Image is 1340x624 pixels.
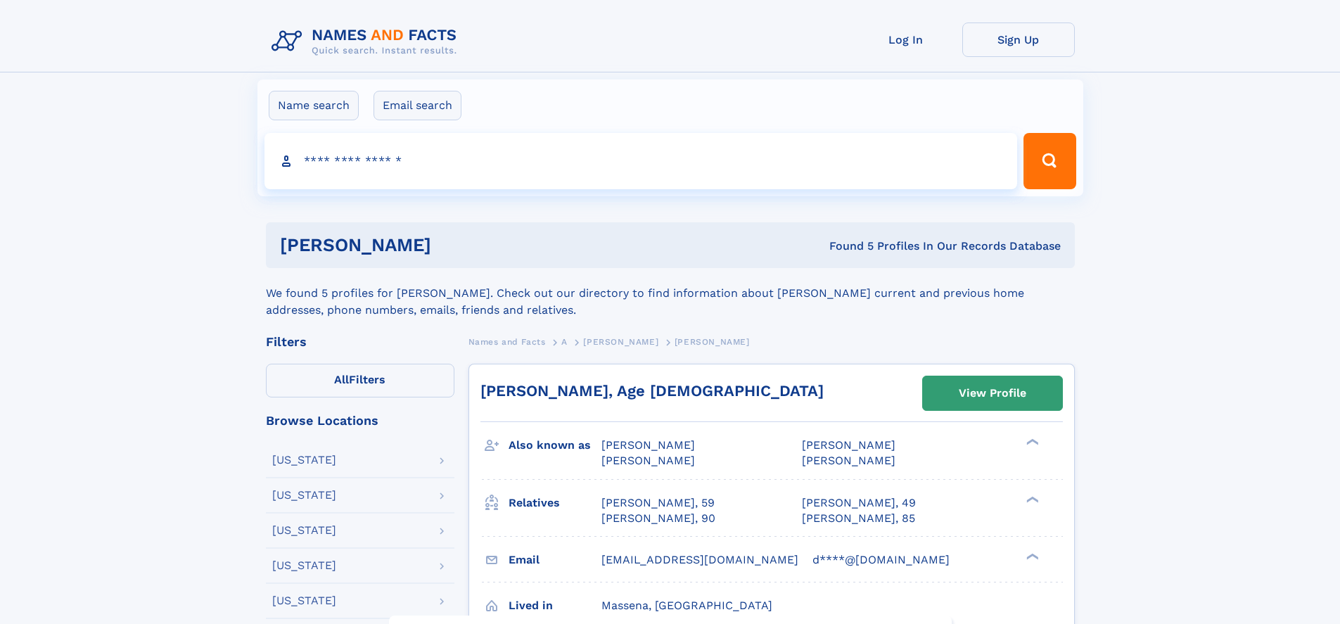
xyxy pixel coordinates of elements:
[269,91,359,120] label: Name search
[850,23,962,57] a: Log In
[959,377,1026,409] div: View Profile
[509,594,601,618] h3: Lived in
[962,23,1075,57] a: Sign Up
[264,133,1018,189] input: search input
[802,438,895,452] span: [PERSON_NAME]
[1023,133,1076,189] button: Search Button
[601,553,798,566] span: [EMAIL_ADDRESS][DOMAIN_NAME]
[266,23,468,61] img: Logo Names and Facts
[630,238,1061,254] div: Found 5 Profiles In Our Records Database
[280,236,630,254] h1: [PERSON_NAME]
[583,337,658,347] span: [PERSON_NAME]
[561,337,568,347] span: A
[266,414,454,427] div: Browse Locations
[923,376,1062,410] a: View Profile
[802,511,915,526] a: [PERSON_NAME], 85
[266,268,1075,319] div: We found 5 profiles for [PERSON_NAME]. Check out our directory to find information about [PERSON_...
[561,333,568,350] a: A
[468,333,546,350] a: Names and Facts
[601,454,695,467] span: [PERSON_NAME]
[601,511,715,526] a: [PERSON_NAME], 90
[272,595,336,606] div: [US_STATE]
[509,491,601,515] h3: Relatives
[266,364,454,397] label: Filters
[583,333,658,350] a: [PERSON_NAME]
[266,336,454,348] div: Filters
[272,454,336,466] div: [US_STATE]
[272,560,336,571] div: [US_STATE]
[675,337,750,347] span: [PERSON_NAME]
[802,454,895,467] span: [PERSON_NAME]
[1023,495,1040,504] div: ❯
[601,438,695,452] span: [PERSON_NAME]
[509,433,601,457] h3: Also known as
[509,548,601,572] h3: Email
[272,490,336,501] div: [US_STATE]
[272,525,336,536] div: [US_STATE]
[601,495,715,511] a: [PERSON_NAME], 59
[601,599,772,612] span: Massena, [GEOGRAPHIC_DATA]
[374,91,461,120] label: Email search
[1023,552,1040,561] div: ❯
[1023,438,1040,447] div: ❯
[480,382,824,400] a: [PERSON_NAME], Age [DEMOGRAPHIC_DATA]
[802,495,916,511] a: [PERSON_NAME], 49
[334,373,349,386] span: All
